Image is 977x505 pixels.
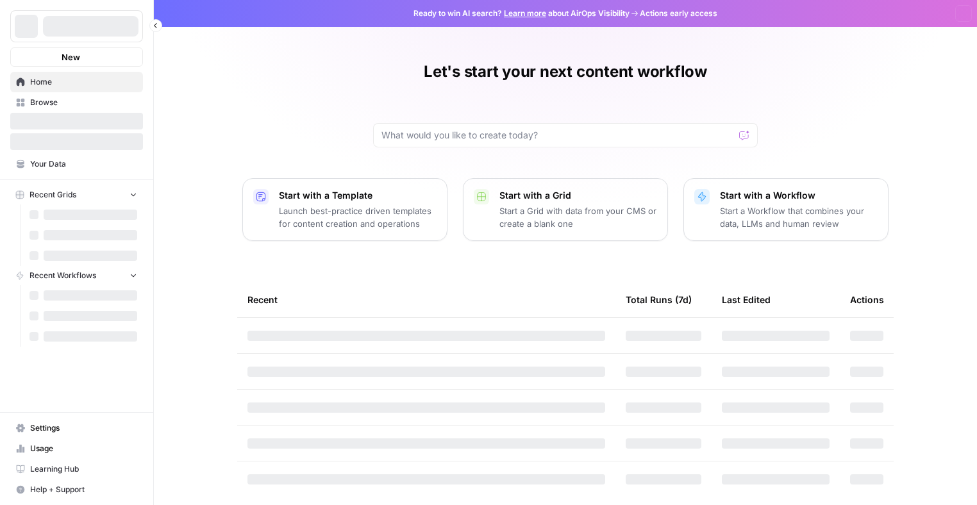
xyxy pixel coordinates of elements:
[10,479,143,500] button: Help + Support
[10,418,143,438] a: Settings
[30,97,137,108] span: Browse
[10,266,143,285] button: Recent Workflows
[30,463,137,475] span: Learning Hub
[10,72,143,92] a: Home
[29,270,96,281] span: Recent Workflows
[10,185,143,204] button: Recent Grids
[424,62,707,82] h1: Let's start your next content workflow
[413,8,630,19] span: Ready to win AI search? about AirOps Visibility
[30,422,137,434] span: Settings
[10,438,143,459] a: Usage
[10,154,143,174] a: Your Data
[720,204,878,230] p: Start a Workflow that combines your data, LLMs and human review
[30,158,137,170] span: Your Data
[30,76,137,88] span: Home
[10,47,143,67] button: New
[247,282,605,317] div: Recent
[504,8,546,18] a: Learn more
[29,189,76,201] span: Recent Grids
[10,92,143,113] a: Browse
[499,189,657,202] p: Start with a Grid
[30,443,137,454] span: Usage
[381,129,734,142] input: What would you like to create today?
[722,282,771,317] div: Last Edited
[463,178,668,241] button: Start with a GridStart a Grid with data from your CMS or create a blank one
[850,282,884,317] div: Actions
[242,178,447,241] button: Start with a TemplateLaunch best-practice driven templates for content creation and operations
[30,484,137,495] span: Help + Support
[279,204,437,230] p: Launch best-practice driven templates for content creation and operations
[720,189,878,202] p: Start with a Workflow
[640,8,717,19] span: Actions early access
[626,282,692,317] div: Total Runs (7d)
[62,51,80,63] span: New
[279,189,437,202] p: Start with a Template
[10,459,143,479] a: Learning Hub
[499,204,657,230] p: Start a Grid with data from your CMS or create a blank one
[683,178,889,241] button: Start with a WorkflowStart a Workflow that combines your data, LLMs and human review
